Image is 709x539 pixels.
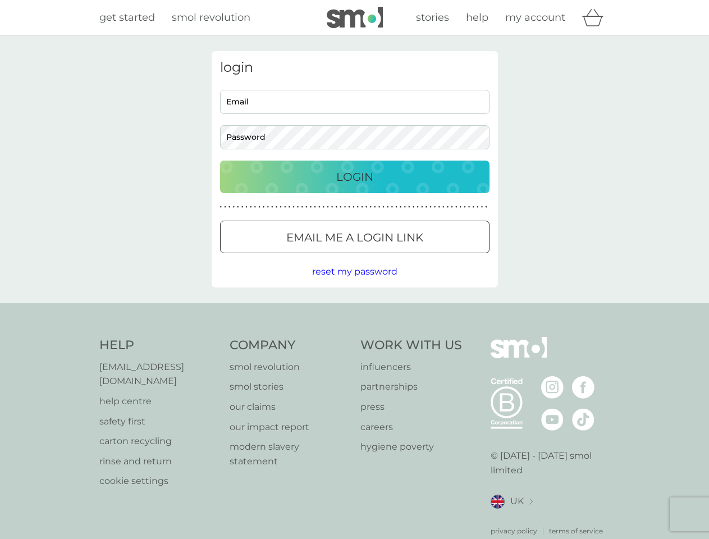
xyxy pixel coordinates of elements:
[455,204,458,210] p: ●
[387,204,389,210] p: ●
[374,204,376,210] p: ●
[360,380,462,394] a: partnerships
[280,204,282,210] p: ●
[314,204,316,210] p: ●
[360,337,462,354] h4: Work With Us
[369,204,372,210] p: ●
[297,204,299,210] p: ●
[172,11,250,24] span: smol revolution
[336,168,373,186] p: Login
[391,204,394,210] p: ●
[481,204,483,210] p: ●
[99,414,219,429] a: safety first
[335,204,337,210] p: ●
[572,376,594,399] img: visit the smol Facebook page
[442,204,445,210] p: ●
[464,204,466,210] p: ●
[230,337,349,354] h4: Company
[572,408,594,431] img: visit the smol Tiktok page
[360,440,462,454] a: hygiene poverty
[99,474,219,488] a: cookie settings
[220,204,222,210] p: ●
[505,10,565,26] a: my account
[353,204,355,210] p: ●
[549,526,603,536] a: terms of service
[245,204,248,210] p: ●
[318,204,321,210] p: ●
[172,10,250,26] a: smol revolution
[529,499,533,505] img: select a new location
[301,204,303,210] p: ●
[232,204,235,210] p: ●
[276,204,278,210] p: ●
[327,204,329,210] p: ●
[220,60,490,76] h3: login
[485,204,487,210] p: ●
[305,204,308,210] p: ●
[416,11,449,24] span: stories
[258,204,260,210] p: ●
[466,10,488,26] a: help
[451,204,453,210] p: ●
[360,360,462,374] a: influencers
[360,420,462,435] a: careers
[421,204,423,210] p: ●
[582,6,610,29] div: basket
[99,454,219,469] p: rinse and return
[466,11,488,24] span: help
[417,204,419,210] p: ●
[344,204,346,210] p: ●
[267,204,269,210] p: ●
[237,204,239,210] p: ●
[228,204,231,210] p: ●
[491,526,537,536] a: privacy policy
[230,400,349,414] a: our claims
[360,400,462,414] a: press
[230,380,349,394] a: smol stories
[434,204,436,210] p: ●
[472,204,474,210] p: ●
[460,204,462,210] p: ●
[230,440,349,468] p: modern slavery statement
[230,420,349,435] p: our impact report
[395,204,397,210] p: ●
[505,11,565,24] span: my account
[348,204,350,210] p: ●
[99,394,219,409] a: help centre
[429,204,432,210] p: ●
[99,10,155,26] a: get started
[382,204,385,210] p: ●
[491,495,505,509] img: UK flag
[99,360,219,389] a: [EMAIL_ADDRESS][DOMAIN_NAME]
[254,204,257,210] p: ●
[292,204,295,210] p: ●
[220,161,490,193] button: Login
[230,360,349,374] a: smol revolution
[361,204,363,210] p: ●
[284,204,286,210] p: ●
[426,204,428,210] p: ●
[327,7,383,28] img: smol
[310,204,312,210] p: ●
[241,204,244,210] p: ●
[468,204,470,210] p: ●
[289,204,291,210] p: ●
[220,221,490,253] button: Email me a login link
[404,204,406,210] p: ●
[438,204,440,210] p: ●
[250,204,252,210] p: ●
[477,204,479,210] p: ●
[224,204,226,210] p: ●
